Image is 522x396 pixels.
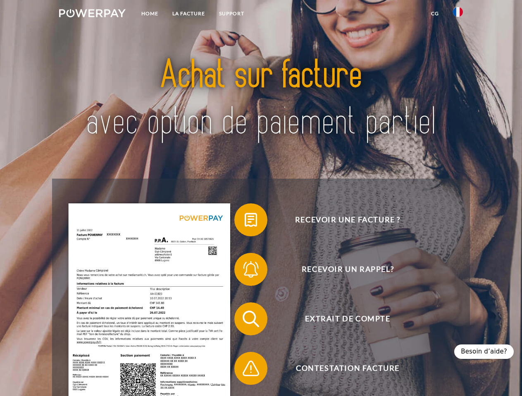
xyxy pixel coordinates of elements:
img: qb_bell.svg [241,259,261,280]
img: qb_bill.svg [241,210,261,230]
button: Extrait de compte [234,302,449,335]
img: qb_warning.svg [241,358,261,379]
button: Contestation Facture [234,352,449,385]
a: Home [134,6,165,21]
a: Support [212,6,251,21]
span: Extrait de compte [246,302,449,335]
button: Recevoir une facture ? [234,203,449,236]
span: Contestation Facture [246,352,449,385]
img: fr [453,7,463,17]
img: logo-powerpay-white.svg [59,9,126,17]
img: qb_search.svg [241,309,261,329]
button: Recevoir un rappel? [234,253,449,286]
a: LA FACTURE [165,6,212,21]
span: Recevoir un rappel? [246,253,449,286]
a: CG [424,6,446,21]
div: Besoin d’aide? [454,344,514,359]
span: Recevoir une facture ? [246,203,449,236]
img: title-powerpay_fr.svg [79,40,443,158]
